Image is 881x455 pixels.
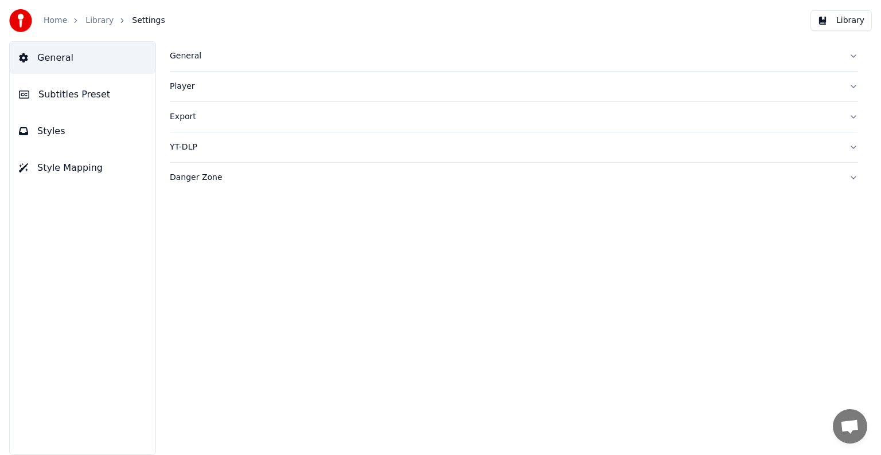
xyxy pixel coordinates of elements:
[10,115,155,147] button: Styles
[44,15,165,26] nav: breadcrumb
[170,111,840,123] div: Export
[37,51,73,65] span: General
[170,102,858,132] button: Export
[37,124,65,138] span: Styles
[170,132,858,162] button: YT-DLP
[85,15,114,26] a: Library
[9,9,32,32] img: youka
[170,81,840,92] div: Player
[833,409,867,444] div: Open chat
[10,152,155,184] button: Style Mapping
[44,15,67,26] a: Home
[810,10,872,31] button: Library
[38,88,110,101] span: Subtitles Preset
[37,161,103,175] span: Style Mapping
[170,72,858,101] button: Player
[132,15,165,26] span: Settings
[10,79,155,111] button: Subtitles Preset
[170,172,840,183] div: Danger Zone
[170,50,840,62] div: General
[10,42,155,74] button: General
[170,163,858,193] button: Danger Zone
[170,142,840,153] div: YT-DLP
[170,41,858,71] button: General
